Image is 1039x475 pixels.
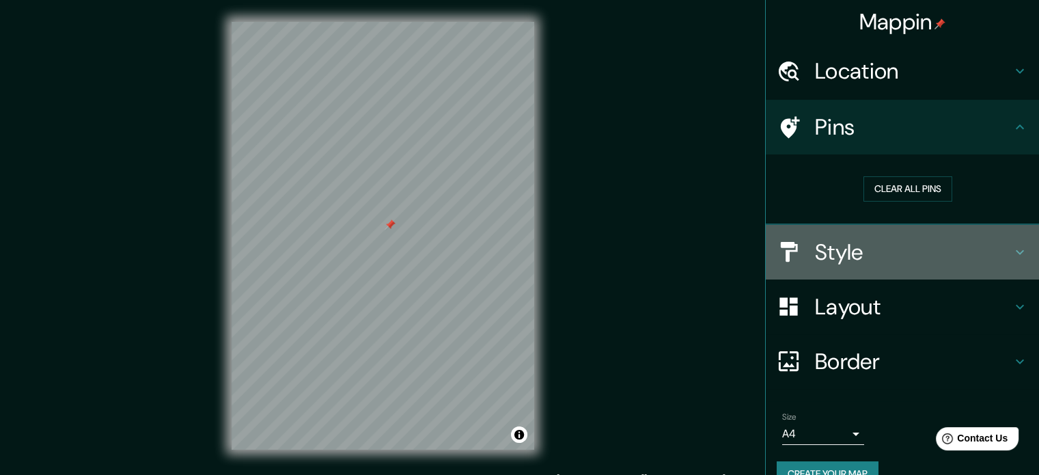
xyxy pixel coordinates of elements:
[766,280,1039,334] div: Layout
[815,113,1012,141] h4: Pins
[766,100,1039,154] div: Pins
[815,348,1012,375] h4: Border
[782,423,864,445] div: A4
[232,22,534,450] canvas: Map
[917,422,1024,460] iframe: Help widget launcher
[766,44,1039,98] div: Location
[859,8,946,36] h4: Mappin
[815,57,1012,85] h4: Location
[766,225,1039,280] div: Style
[511,426,527,443] button: Toggle attribution
[815,239,1012,266] h4: Style
[863,176,952,202] button: Clear all pins
[766,334,1039,389] div: Border
[815,293,1012,321] h4: Layout
[934,18,945,29] img: pin-icon.png
[782,411,796,422] label: Size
